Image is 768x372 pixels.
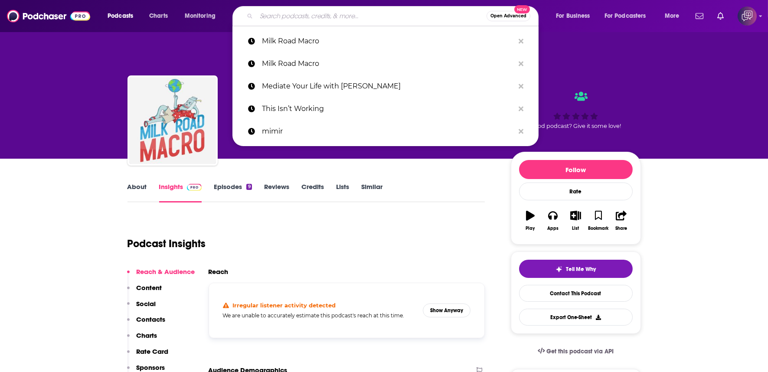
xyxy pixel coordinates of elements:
button: Play [519,205,542,236]
a: About [127,183,147,202]
a: Mediate Your Life with [PERSON_NAME] [232,75,539,98]
button: Rate Card [127,347,169,363]
span: Monitoring [185,10,216,22]
button: Content [127,284,162,300]
div: 9 [246,184,252,190]
a: mimir [232,120,539,143]
p: Sponsors [137,363,165,372]
img: Milk Road Macro [129,77,216,164]
span: Podcasts [108,10,133,22]
h1: Podcast Insights [127,237,206,250]
a: Show notifications dropdown [692,9,707,23]
button: Follow [519,160,633,179]
a: Milk Road Macro [232,52,539,75]
input: Search podcasts, credits, & more... [256,9,487,23]
img: User Profile [738,7,757,26]
a: Get this podcast via API [531,341,621,362]
a: Episodes9 [214,183,252,202]
button: Charts [127,331,157,347]
h4: Irregular listener activity detected [232,302,336,309]
span: More [665,10,680,22]
a: Credits [301,183,324,202]
button: Show Anyway [423,303,471,317]
a: Show notifications dropdown [714,9,727,23]
img: Podchaser - Follow, Share and Rate Podcasts [7,8,90,24]
p: Milk Road Macro [262,52,514,75]
a: Similar [361,183,382,202]
button: Bookmark [587,205,610,236]
span: For Podcasters [605,10,646,22]
button: Contacts [127,315,166,331]
span: Logged in as corioliscompany [738,7,757,26]
button: Share [610,205,632,236]
div: Rate [519,183,633,200]
p: Contacts [137,315,166,323]
h5: We are unable to accurately estimate this podcast's reach at this time. [223,312,416,319]
p: Content [137,284,162,292]
p: Social [137,300,156,308]
div: Play [526,226,535,231]
button: open menu [659,9,690,23]
h2: Reach [209,268,229,276]
button: open menu [179,9,227,23]
div: Good podcast? Give it some love! [511,83,641,137]
p: Milk Road Macro [262,30,514,52]
button: open menu [599,9,659,23]
a: Milk Road Macro [232,30,539,52]
p: Rate Card [137,347,169,356]
p: This Isn’t Working [262,98,514,120]
span: For Business [556,10,590,22]
span: New [514,5,530,13]
span: Get this podcast via API [546,348,614,355]
div: Apps [547,226,559,231]
img: Podchaser Pro [187,184,202,191]
a: Charts [144,9,173,23]
button: List [564,205,587,236]
span: Good podcast? Give it some love! [530,123,621,129]
button: Export One-Sheet [519,309,633,326]
a: Reviews [264,183,289,202]
p: Charts [137,331,157,339]
button: Show profile menu [738,7,757,26]
a: This Isn’t Working [232,98,539,120]
img: tell me why sparkle [556,266,562,273]
button: Apps [542,205,564,236]
button: Open AdvancedNew [487,11,530,21]
div: Search podcasts, credits, & more... [241,6,547,26]
a: Contact This Podcast [519,285,633,302]
button: tell me why sparkleTell Me Why [519,260,633,278]
div: Share [615,226,627,231]
p: Reach & Audience [137,268,195,276]
button: open menu [101,9,144,23]
div: Bookmark [588,226,608,231]
a: Lists [336,183,349,202]
a: InsightsPodchaser Pro [159,183,202,202]
button: open menu [550,9,601,23]
button: Social [127,300,156,316]
div: List [572,226,579,231]
button: Reach & Audience [127,268,195,284]
p: Mediate Your Life with John Kinyon [262,75,514,98]
span: Tell Me Why [566,266,596,273]
p: mimir [262,120,514,143]
span: Open Advanced [490,14,526,18]
span: Charts [149,10,168,22]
